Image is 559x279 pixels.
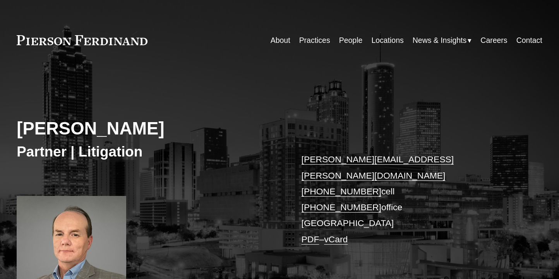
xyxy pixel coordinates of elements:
[302,186,381,196] a: [PHONE_NUMBER]
[413,33,472,48] a: folder dropdown
[324,234,348,244] a: vCard
[480,33,507,48] a: Careers
[339,33,363,48] a: People
[413,34,466,47] span: News & Insights
[299,33,330,48] a: Practices
[302,202,381,212] a: [PHONE_NUMBER]
[516,33,542,48] a: Contact
[371,33,403,48] a: Locations
[17,118,279,139] h2: [PERSON_NAME]
[17,143,279,161] h3: Partner | Litigation
[271,33,290,48] a: About
[302,154,454,180] a: [PERSON_NAME][EMAIL_ADDRESS][PERSON_NAME][DOMAIN_NAME]
[302,151,521,247] p: cell office [GEOGRAPHIC_DATA] –
[302,234,319,244] a: PDF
